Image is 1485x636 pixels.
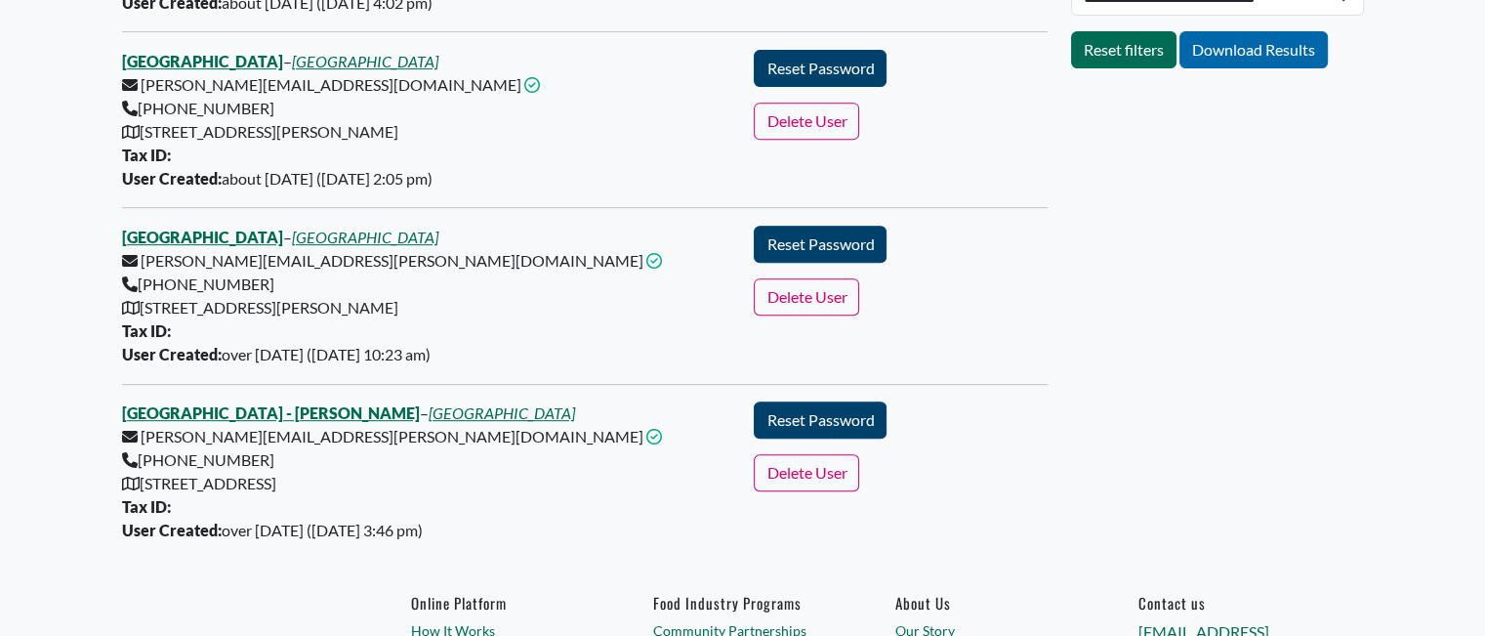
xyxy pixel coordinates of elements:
button: Delete User [754,454,859,491]
h6: Food Industry Programs [653,594,832,612]
h6: Contact us [1137,594,1316,612]
h6: Online Platform [411,594,590,612]
i: This email address is confirmed. [646,429,662,445]
a: [GEOGRAPHIC_DATA] [292,52,438,70]
button: Reset Password [754,50,887,87]
div: – [PERSON_NAME][EMAIL_ADDRESS][PERSON_NAME][DOMAIN_NAME] [PHONE_NUMBER] [STREET_ADDRESS] over [DA... [110,402,743,542]
b: Tax ID: [122,321,171,340]
a: [GEOGRAPHIC_DATA] [292,228,438,246]
button: Reset Password [754,402,887,439]
button: Reset Password [754,226,887,263]
a: [GEOGRAPHIC_DATA] - [PERSON_NAME] [122,403,420,422]
i: This email address is confirmed. [524,77,540,93]
a: About Us [895,594,1074,612]
button: Delete User [754,278,859,316]
b: User Created: [122,345,222,363]
a: [GEOGRAPHIC_DATA] [122,228,283,246]
b: Tax ID: [122,497,171,516]
i: This email address is confirmed. [646,253,662,269]
b: User Created: [122,169,222,188]
a: [GEOGRAPHIC_DATA] [122,52,283,70]
div: – [PERSON_NAME][EMAIL_ADDRESS][PERSON_NAME][DOMAIN_NAME] [PHONE_NUMBER] [STREET_ADDRESS][PERSON_N... [110,226,743,366]
a: Download Results [1179,31,1328,68]
a: [GEOGRAPHIC_DATA] [429,403,575,422]
button: Delete User [754,103,859,140]
div: – [PERSON_NAME][EMAIL_ADDRESS][DOMAIN_NAME] [PHONE_NUMBER] [STREET_ADDRESS][PERSON_NAME] about [D... [110,50,743,191]
b: Tax ID: [122,146,171,164]
a: Reset filters [1071,31,1176,68]
b: User Created: [122,521,222,539]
